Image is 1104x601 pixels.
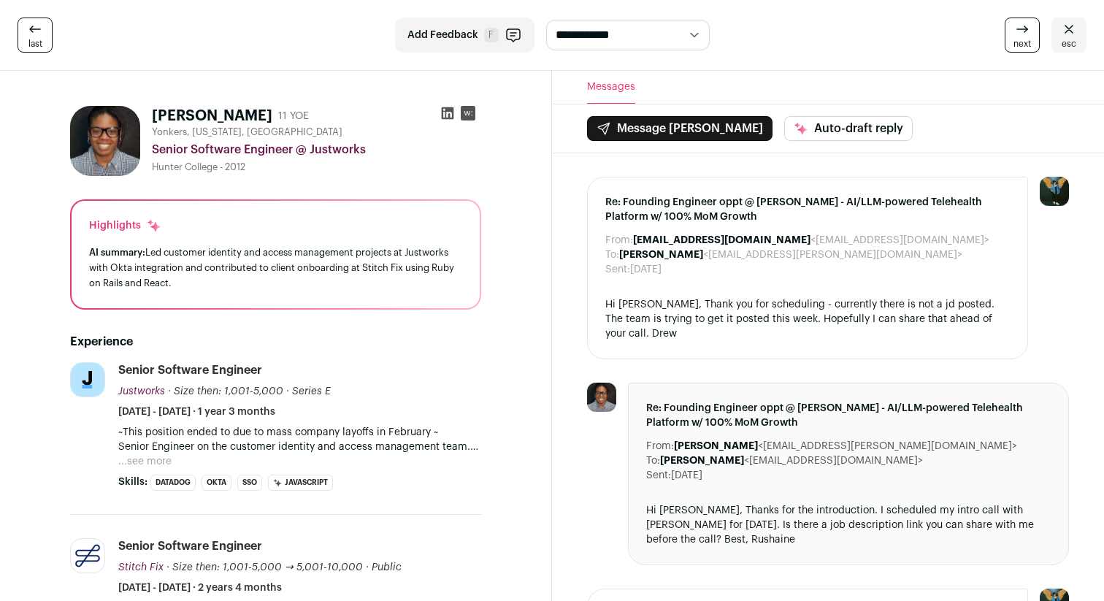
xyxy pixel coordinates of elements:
[71,363,104,397] img: a341b9c0560670fecacade8caa865deb555676ff14e94871ec671220f1ca152b.png
[118,475,147,489] span: Skills:
[286,384,289,399] span: ·
[633,233,989,248] dd: <[EMAIL_ADDRESS][DOMAIN_NAME]>
[587,116,773,141] button: Message [PERSON_NAME]
[168,386,283,397] span: · Size then: 1,001-5,000
[118,538,262,554] div: Senior Software Engineer
[605,262,630,277] dt: Sent:
[89,245,462,291] div: Led customer identity and access management projects at Justworks with Okta integration and contr...
[152,106,272,126] h1: [PERSON_NAME]
[605,195,1010,224] span: Re: Founding Engineer oppt @ [PERSON_NAME] - AI/LLM-powered Telehealth Platform w/ 100% MoM Growth
[166,562,363,573] span: · Size then: 1,001-5,000 → 5,001-10,000
[292,386,331,397] span: Series E
[660,453,923,468] dd: <[EMAIL_ADDRESS][DOMAIN_NAME]>
[202,475,231,491] li: Okta
[118,440,481,454] p: Senior Engineer on the customer identity and access management team. Projects included giving cus...
[71,541,104,570] img: 61a826e05a3a3a6ee4d4b780e0d493386dd9996bb7506188523698df93408f18.png
[118,562,164,573] span: Stitch Fix
[587,71,635,104] button: Messages
[395,18,534,53] button: Add Feedback F
[671,468,702,483] dd: [DATE]
[646,503,1051,547] div: Hi [PERSON_NAME], Thanks for the introduction. I scheduled my intro call with [PERSON_NAME] for [...
[587,383,616,412] img: 09d844092363f6a71cb9bb97c9c54f5476fa25d79c9936fefcd4d29818f2429b
[605,297,1010,341] div: Hi [PERSON_NAME], Thank you for scheduling - currently there is not a jd posted. The team is tryi...
[366,560,369,575] span: ·
[646,453,660,468] dt: To:
[89,248,145,257] span: AI summary:
[152,126,342,138] span: Yonkers, [US_STATE], [GEOGRAPHIC_DATA]
[268,475,333,491] li: JavaScript
[118,386,165,397] span: Justworks
[1062,38,1076,50] span: esc
[484,28,499,42] span: F
[1051,18,1086,53] a: esc
[646,468,671,483] dt: Sent:
[28,38,42,50] span: last
[660,456,744,466] b: [PERSON_NAME]
[118,581,282,595] span: [DATE] - [DATE] · 2 years 4 months
[18,18,53,53] a: last
[633,235,810,245] b: [EMAIL_ADDRESS][DOMAIN_NAME]
[118,454,172,469] button: ...see more
[1040,177,1069,206] img: 12031951-medium_jpg
[89,218,161,233] div: Highlights
[70,333,481,351] h2: Experience
[630,262,662,277] dd: [DATE]
[619,248,962,262] dd: <[EMAIL_ADDRESS][PERSON_NAME][DOMAIN_NAME]>
[407,28,478,42] span: Add Feedback
[646,439,674,453] dt: From:
[70,106,140,176] img: 09d844092363f6a71cb9bb97c9c54f5476fa25d79c9936fefcd4d29818f2429b
[150,475,196,491] li: Datadog
[118,425,481,440] p: ~This position ended to due to mass company layoffs in February ~
[118,405,275,419] span: [DATE] - [DATE] · 1 year 3 months
[674,439,1017,453] dd: <[EMAIL_ADDRESS][PERSON_NAME][DOMAIN_NAME]>
[646,401,1051,430] span: Re: Founding Engineer oppt @ [PERSON_NAME] - AI/LLM-powered Telehealth Platform w/ 100% MoM Growth
[605,233,633,248] dt: From:
[372,562,402,573] span: Public
[237,475,262,491] li: SSO
[674,441,758,451] b: [PERSON_NAME]
[152,161,481,173] div: Hunter College - 2012
[1005,18,1040,53] a: next
[619,250,703,260] b: [PERSON_NAME]
[1013,38,1031,50] span: next
[605,248,619,262] dt: To:
[278,109,309,123] div: 11 YOE
[152,141,481,158] div: Senior Software Engineer @ Justworks
[118,362,262,378] div: Senior Software Engineer
[784,116,913,141] button: Auto-draft reply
